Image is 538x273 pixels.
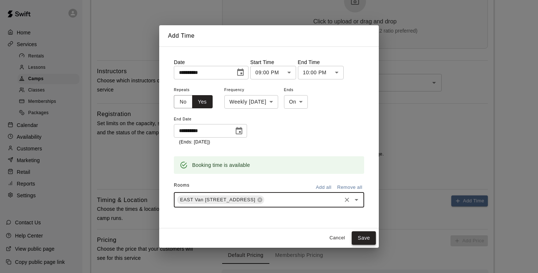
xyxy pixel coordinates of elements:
[177,196,258,203] span: EAST Van [STREET_ADDRESS]
[174,95,193,109] button: No
[342,195,352,205] button: Clear
[284,85,308,95] span: Ends
[174,115,247,124] span: End Date
[298,66,344,79] div: 10:00 PM
[192,158,250,172] div: Booking time is available
[174,183,190,188] span: Rooms
[232,124,246,138] button: Choose date, selected date is Dec 19, 2025
[174,59,249,66] p: Date
[335,182,364,193] button: Remove all
[174,95,213,109] div: outlined button group
[351,195,362,205] button: Open
[174,85,218,95] span: Repeats
[284,95,308,109] div: On
[250,66,296,79] div: 09:00 PM
[325,232,349,244] button: Cancel
[352,231,376,245] button: Save
[233,65,248,80] button: Choose date, selected date is Oct 17, 2025
[177,195,264,204] div: EAST Van [STREET_ADDRESS]
[159,25,379,46] h2: Add Time
[179,139,242,146] p: (Ends: [DATE])
[312,182,335,193] button: Add all
[224,95,278,109] div: Weekly [DATE]
[192,95,213,109] button: Yes
[224,85,278,95] span: Frequency
[250,59,296,66] p: Start Time
[298,59,344,66] p: End Time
